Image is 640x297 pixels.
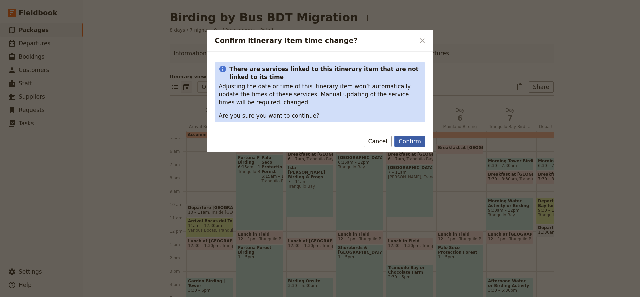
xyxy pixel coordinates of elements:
[215,36,415,46] h2: Confirm itinerary item time change?
[219,82,421,106] p: Adjusting the date or time of this itinerary item won’t automatically update the times of these s...
[417,35,428,46] button: Close dialog
[229,65,421,81] strong: There are services linked to this itinerary item that are not linked to its time
[219,112,421,120] p: Are you sure you want to continue?
[364,136,392,147] button: Cancel
[394,136,425,147] button: Confirm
